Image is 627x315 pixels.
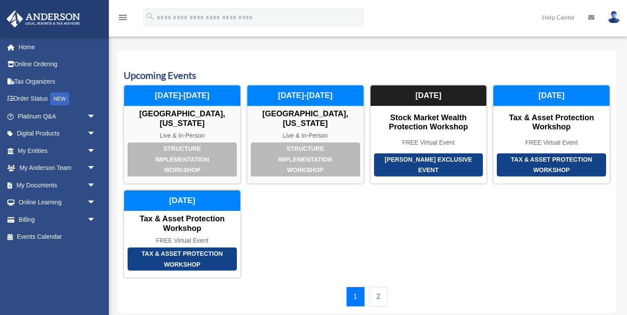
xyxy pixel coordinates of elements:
[493,113,610,132] div: Tax & Asset Protection Workshop
[124,190,241,278] a: Tax & Asset Protection Workshop Tax & Asset Protection Workshop FREE Virtual Event [DATE]
[4,10,83,27] img: Anderson Advisors Platinum Portal
[247,85,364,106] div: [DATE]-[DATE]
[6,38,109,56] a: Home
[371,85,487,106] div: [DATE]
[247,85,364,184] a: Structure Implementation Workshop [GEOGRAPHIC_DATA], [US_STATE] Live & In-Person [DATE]-[DATE]
[6,228,104,246] a: Events Calendar
[87,211,104,229] span: arrow_drop_down
[247,132,364,139] div: Live & In-Person
[6,90,109,108] a: Order StatusNEW
[6,176,109,194] a: My Documentsarrow_drop_down
[118,15,128,23] a: menu
[346,287,365,307] a: 1
[124,237,240,244] div: FREE Virtual Event
[124,190,240,211] div: [DATE]
[50,92,69,105] div: NEW
[124,69,610,82] h3: Upcoming Events
[124,132,240,139] div: Live & In-Person
[374,153,483,176] div: [PERSON_NAME] Exclusive Event
[87,194,104,212] span: arrow_drop_down
[6,108,109,125] a: Platinum Q&Aarrow_drop_down
[124,85,240,106] div: [DATE]-[DATE]
[497,153,606,176] div: Tax & Asset Protection Workshop
[87,108,104,125] span: arrow_drop_down
[493,85,610,106] div: [DATE]
[124,85,241,184] a: Structure Implementation Workshop [GEOGRAPHIC_DATA], [US_STATE] Live & In-Person [DATE]-[DATE]
[6,142,109,159] a: My Entitiesarrow_drop_down
[87,142,104,160] span: arrow_drop_down
[607,11,620,24] img: User Pic
[128,247,237,271] div: Tax & Asset Protection Workshop
[247,109,364,128] div: [GEOGRAPHIC_DATA], [US_STATE]
[145,12,155,21] i: search
[6,211,109,228] a: Billingarrow_drop_down
[128,142,237,176] div: Structure Implementation Workshop
[6,73,109,90] a: Tax Organizers
[118,12,128,23] i: menu
[371,113,487,132] div: Stock Market Wealth Protection Workshop
[369,287,388,307] a: 2
[6,125,109,142] a: Digital Productsarrow_drop_down
[370,85,487,184] a: [PERSON_NAME] Exclusive Event Stock Market Wealth Protection Workshop FREE Virtual Event [DATE]
[493,85,610,184] a: Tax & Asset Protection Workshop Tax & Asset Protection Workshop FREE Virtual Event [DATE]
[124,214,240,233] div: Tax & Asset Protection Workshop
[87,125,104,143] span: arrow_drop_down
[87,176,104,194] span: arrow_drop_down
[6,194,109,211] a: Online Learningarrow_drop_down
[371,139,487,146] div: FREE Virtual Event
[6,56,109,73] a: Online Ordering
[6,159,109,177] a: My Anderson Teamarrow_drop_down
[87,159,104,177] span: arrow_drop_down
[493,139,610,146] div: FREE Virtual Event
[124,109,240,128] div: [GEOGRAPHIC_DATA], [US_STATE]
[251,142,360,176] div: Structure Implementation Workshop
